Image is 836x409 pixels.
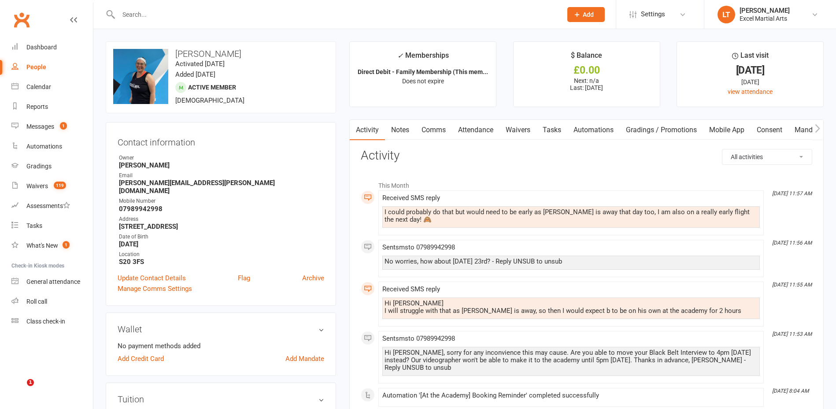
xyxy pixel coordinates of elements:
[772,190,812,197] i: [DATE] 11:57 AM
[175,71,215,78] time: Added [DATE]
[26,318,65,325] div: Class check-in
[119,258,324,266] strong: S20 3FS
[119,223,324,231] strong: [STREET_ADDRESS]
[26,123,54,130] div: Messages
[11,117,93,137] a: Messages 1
[641,4,665,24] span: Settings
[11,57,93,77] a: People
[703,120,751,140] a: Mobile App
[382,335,455,342] span: Sent sms to 07989942998
[9,379,30,400] iframe: Intercom live chat
[452,120,499,140] a: Attendance
[175,60,225,68] time: Activated [DATE]
[740,7,790,15] div: [PERSON_NAME]
[11,272,93,292] a: General attendance kiosk mode
[385,120,415,140] a: Notes
[397,50,449,66] div: Memberships
[119,179,324,195] strong: [PERSON_NAME][EMAIL_ADDRESS][PERSON_NAME][DOMAIN_NAME]
[385,300,758,315] div: Hi [PERSON_NAME] I will struggle with that as [PERSON_NAME] is away, so then I would expect b to ...
[772,240,812,246] i: [DATE] 11:56 AM
[118,273,186,283] a: Update Contact Details
[11,176,93,196] a: Waivers 119
[119,215,324,223] div: Address
[119,171,324,180] div: Email
[11,236,93,256] a: What's New1
[60,122,67,130] span: 1
[740,15,790,22] div: Excel Martial Arts
[11,97,93,117] a: Reports
[583,11,594,18] span: Add
[119,250,324,259] div: Location
[382,286,760,293] div: Received SMS reply
[238,273,250,283] a: Flag
[567,120,620,140] a: Automations
[119,233,324,241] div: Date of Birth
[522,77,652,91] p: Next: n/a Last: [DATE]
[361,176,812,190] li: This Month
[718,6,735,23] div: LT
[285,353,324,364] a: Add Mandate
[571,50,602,66] div: $ Balance
[26,163,52,170] div: Gradings
[118,353,164,364] a: Add Credit Card
[11,77,93,97] a: Calendar
[302,273,324,283] a: Archive
[26,182,48,190] div: Waivers
[118,394,324,404] h3: Tuition
[732,50,769,66] div: Last visit
[175,97,244,104] span: [DEMOGRAPHIC_DATA]
[385,208,758,223] div: I could probably do that but would need to be early as [PERSON_NAME] is away that day too, I am a...
[382,243,455,251] span: Sent sms to 07989942998
[11,196,93,216] a: Assessments
[361,149,812,163] h3: Activity
[685,66,815,75] div: [DATE]
[772,282,812,288] i: [DATE] 11:55 AM
[382,194,760,202] div: Received SMS reply
[26,143,62,150] div: Automations
[63,241,70,249] span: 1
[685,77,815,87] div: [DATE]
[536,120,567,140] a: Tasks
[788,120,832,140] a: Mandates
[402,78,444,85] span: Does not expire
[118,341,324,351] li: No payment methods added
[26,44,57,51] div: Dashboard
[620,120,703,140] a: Gradings / Promotions
[26,63,46,71] div: People
[26,278,80,285] div: General attendance
[772,331,812,337] i: [DATE] 11:53 AM
[11,156,93,176] a: Gradings
[26,202,70,209] div: Assessments
[118,283,192,294] a: Manage Comms Settings
[415,120,452,140] a: Comms
[26,242,58,249] div: What's New
[350,120,385,140] a: Activity
[499,120,536,140] a: Waivers
[751,120,788,140] a: Consent
[113,49,168,104] img: image1627638743.png
[11,9,33,31] a: Clubworx
[567,7,605,22] button: Add
[119,154,324,162] div: Owner
[119,161,324,169] strong: [PERSON_NAME]
[385,258,758,265] div: No worries, how about [DATE] 23rd? - Reply UNSUB to unsub
[113,49,329,59] h3: [PERSON_NAME]
[118,324,324,334] h3: Wallet
[382,392,760,399] div: Automation '[At the Academy] Booking Reminder' completed successfully
[385,349,758,372] div: Hi [PERSON_NAME], sorry for any inconvience this may cause. Are you able to move your Black Belt ...
[11,216,93,236] a: Tasks
[188,84,236,91] span: Active member
[27,379,34,386] span: 1
[11,37,93,57] a: Dashboard
[54,182,66,189] span: 119
[11,292,93,312] a: Roll call
[26,222,42,229] div: Tasks
[397,52,403,60] i: ✓
[26,103,48,110] div: Reports
[772,388,809,394] i: [DATE] 8:04 AM
[116,8,556,21] input: Search...
[26,298,47,305] div: Roll call
[118,134,324,147] h3: Contact information
[119,205,324,213] strong: 07989942998
[119,197,324,205] div: Mobile Number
